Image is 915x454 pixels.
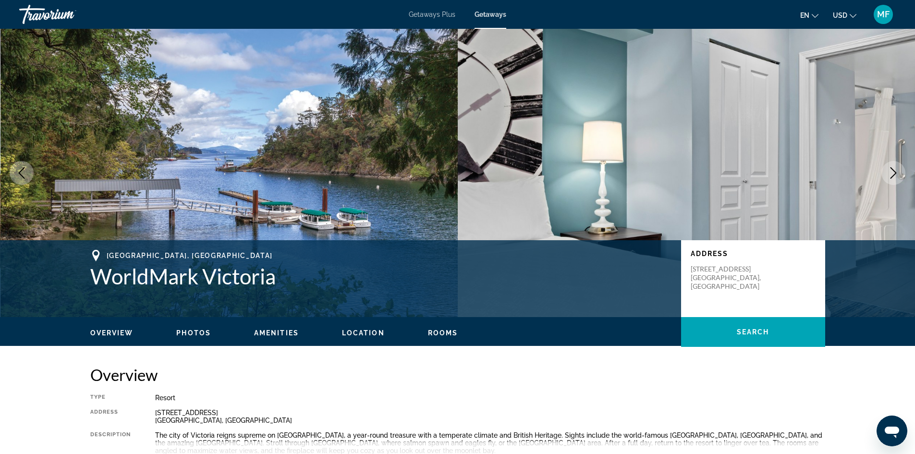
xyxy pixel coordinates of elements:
p: Address [691,250,816,258]
button: User Menu [871,4,896,25]
button: Rooms [428,329,458,337]
button: Change currency [833,8,856,22]
span: USD [833,12,847,19]
button: Change language [800,8,818,22]
span: Search [737,328,769,336]
h2: Overview [90,365,825,384]
h1: WorldMark Victoria [90,264,671,289]
a: Getaways Plus [409,11,455,18]
button: Photos [176,329,211,337]
a: Getaways [475,11,506,18]
div: Resort [155,394,825,402]
button: Next image [881,161,905,185]
a: Travorium [19,2,115,27]
button: Previous image [10,161,34,185]
iframe: Bouton de lancement de la fenêtre de messagerie [877,416,907,446]
span: [GEOGRAPHIC_DATA], [GEOGRAPHIC_DATA] [107,252,273,259]
div: Address [90,409,131,424]
p: [STREET_ADDRESS] [GEOGRAPHIC_DATA], [GEOGRAPHIC_DATA] [691,265,768,291]
button: Overview [90,329,134,337]
span: MF [877,10,890,19]
button: Amenities [254,329,299,337]
div: Type [90,394,131,402]
div: [STREET_ADDRESS] [GEOGRAPHIC_DATA], [GEOGRAPHIC_DATA] [155,409,825,424]
button: Search [681,317,825,347]
span: en [800,12,809,19]
button: Location [342,329,385,337]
